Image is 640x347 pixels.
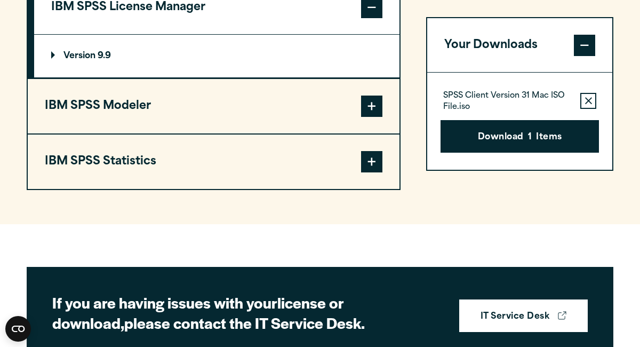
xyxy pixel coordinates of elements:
strong: IT Service Desk [481,310,549,324]
p: SPSS Client Version 31 Mac ISO File.iso [443,91,572,113]
button: Download1Items [441,120,599,153]
button: IBM SPSS Modeler [28,79,399,133]
h2: If you are having issues with your please contact the IT Service Desk. [52,293,426,333]
a: IT Service Desk [459,299,588,333]
button: IBM SPSS Statistics [28,135,399,189]
span: 1 [528,131,532,145]
button: Open CMP widget [5,316,31,342]
p: Version 9.9 [51,52,111,60]
div: Your Downloads [427,73,612,170]
button: Your Downloads [427,18,612,73]
div: IBM SPSS License Manager [34,34,399,78]
strong: license or download, [52,291,344,333]
summary: Version 9.9 [34,35,399,77]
